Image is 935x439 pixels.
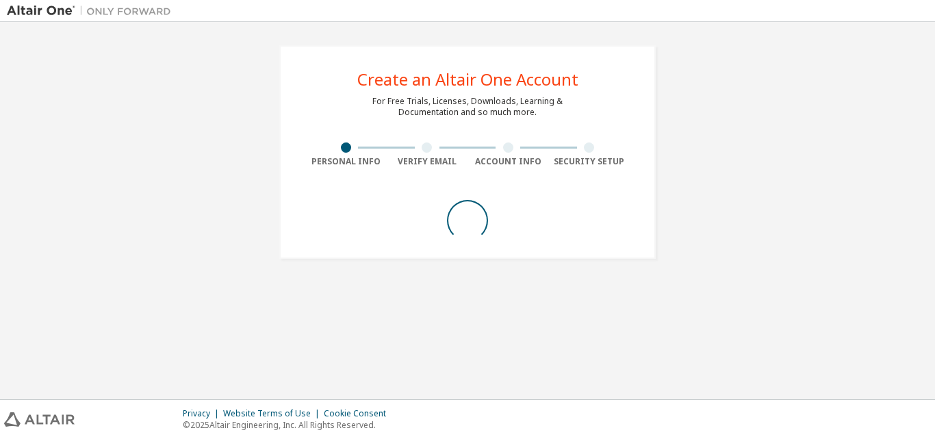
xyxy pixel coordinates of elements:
[357,71,578,88] div: Create an Altair One Account
[324,408,394,419] div: Cookie Consent
[7,4,178,18] img: Altair One
[183,408,223,419] div: Privacy
[223,408,324,419] div: Website Terms of Use
[4,412,75,427] img: altair_logo.svg
[183,419,394,431] p: © 2025 Altair Engineering, Inc. All Rights Reserved.
[467,156,549,167] div: Account Info
[305,156,387,167] div: Personal Info
[549,156,630,167] div: Security Setup
[372,96,563,118] div: For Free Trials, Licenses, Downloads, Learning & Documentation and so much more.
[387,156,468,167] div: Verify Email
